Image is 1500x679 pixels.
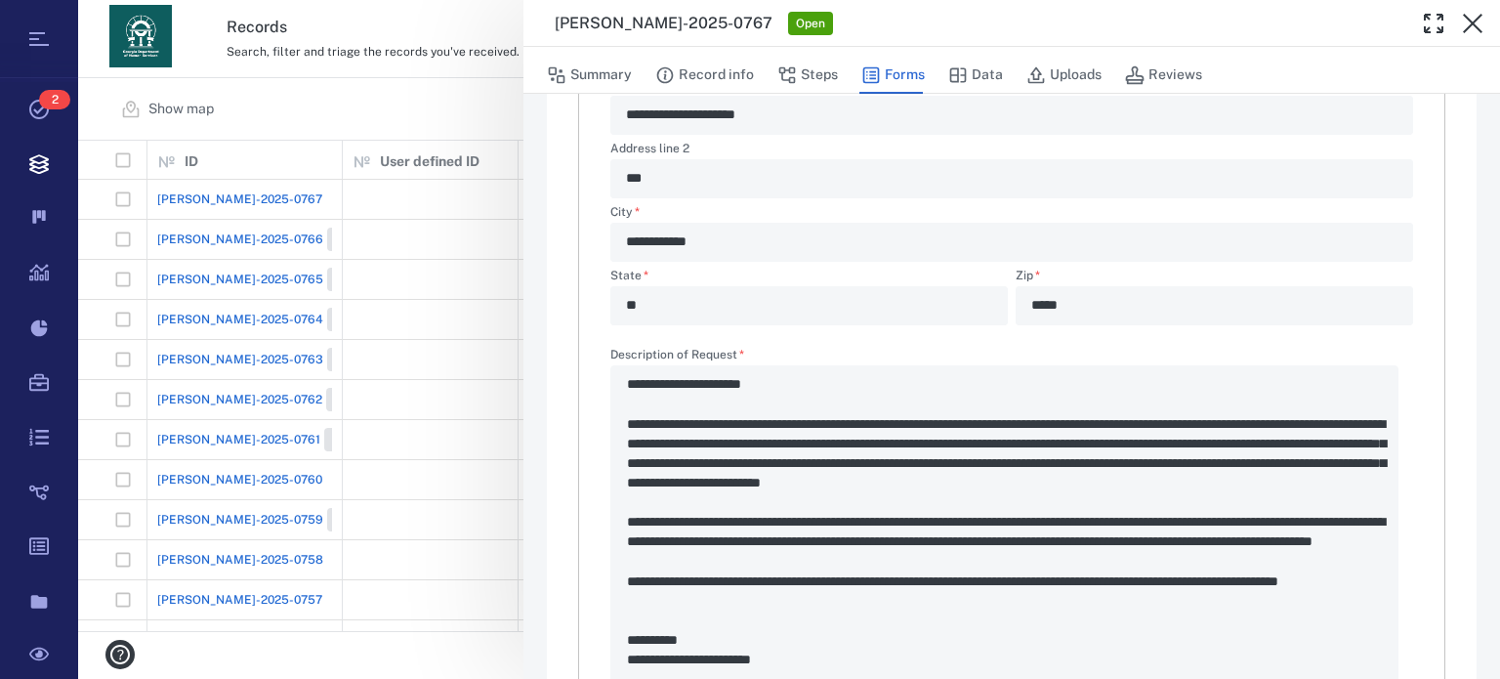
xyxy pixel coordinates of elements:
[610,270,1008,286] label: State
[610,349,1413,365] label: Description of Request
[777,57,838,94] button: Steps
[555,12,772,35] h3: [PERSON_NAME]-2025-0767
[1414,4,1453,43] button: Toggle Fullscreen
[1453,4,1492,43] button: Close
[1026,57,1102,94] button: Uploads
[610,206,1413,223] label: City
[610,143,1413,159] label: Address line 2
[39,90,70,109] span: 2
[1125,57,1202,94] button: Reviews
[44,14,84,31] span: Help
[547,57,632,94] button: Summary
[948,57,1003,94] button: Data
[792,16,829,32] span: Open
[861,57,925,94] button: Forms
[655,57,754,94] button: Record info
[1016,270,1413,286] label: Zip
